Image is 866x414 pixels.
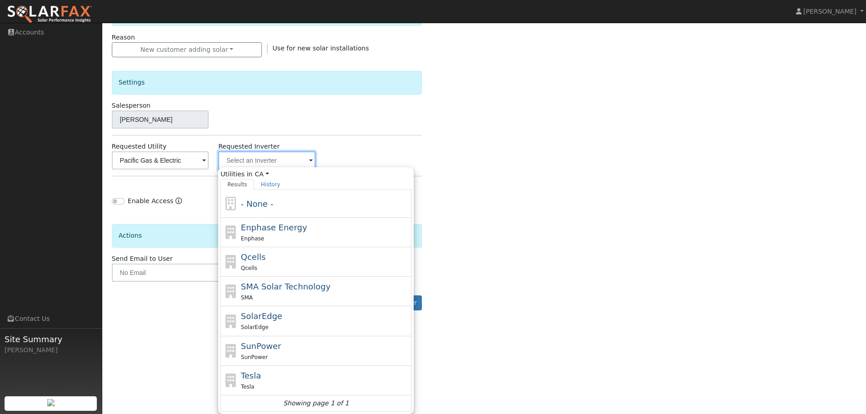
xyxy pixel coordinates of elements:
[254,179,287,190] a: History
[220,170,411,179] span: Utilities in
[112,101,151,110] label: Salesperson
[112,264,262,282] input: No Email
[241,371,261,380] span: Tesla
[112,33,135,42] label: Reason
[5,345,97,355] div: [PERSON_NAME]
[112,224,422,247] div: Actions
[220,179,254,190] a: Results
[241,311,282,321] span: SolarEdge
[241,282,330,291] span: SMA Solar Technology
[112,71,422,94] div: Settings
[128,196,174,206] label: Enable Access
[218,142,280,151] label: Requested Inverter
[218,151,315,170] input: Select an Inverter
[241,341,281,351] span: SunPower
[255,170,269,179] a: CA
[283,399,349,408] i: Showing page 1 of 1
[175,196,182,210] a: Enable Access
[112,110,209,129] input: Select a User
[241,252,266,262] span: Qcells
[112,254,173,264] label: Send Email to User
[241,294,253,301] span: SMA
[241,354,268,360] span: SunPower
[803,8,856,15] span: [PERSON_NAME]
[241,384,255,390] span: Tesla
[241,265,257,271] span: Qcells
[241,324,269,330] span: SolarEdge
[112,142,167,151] label: Requested Utility
[112,151,209,170] input: Select a Utility
[273,45,369,52] span: Use for new solar installations
[241,223,307,232] span: Enphase Energy
[241,199,273,209] span: - None -
[47,399,55,406] img: retrieve
[7,5,92,24] img: SolarFax
[241,235,264,242] span: Enphase
[112,42,262,58] button: New customer adding solar
[5,333,97,345] span: Site Summary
